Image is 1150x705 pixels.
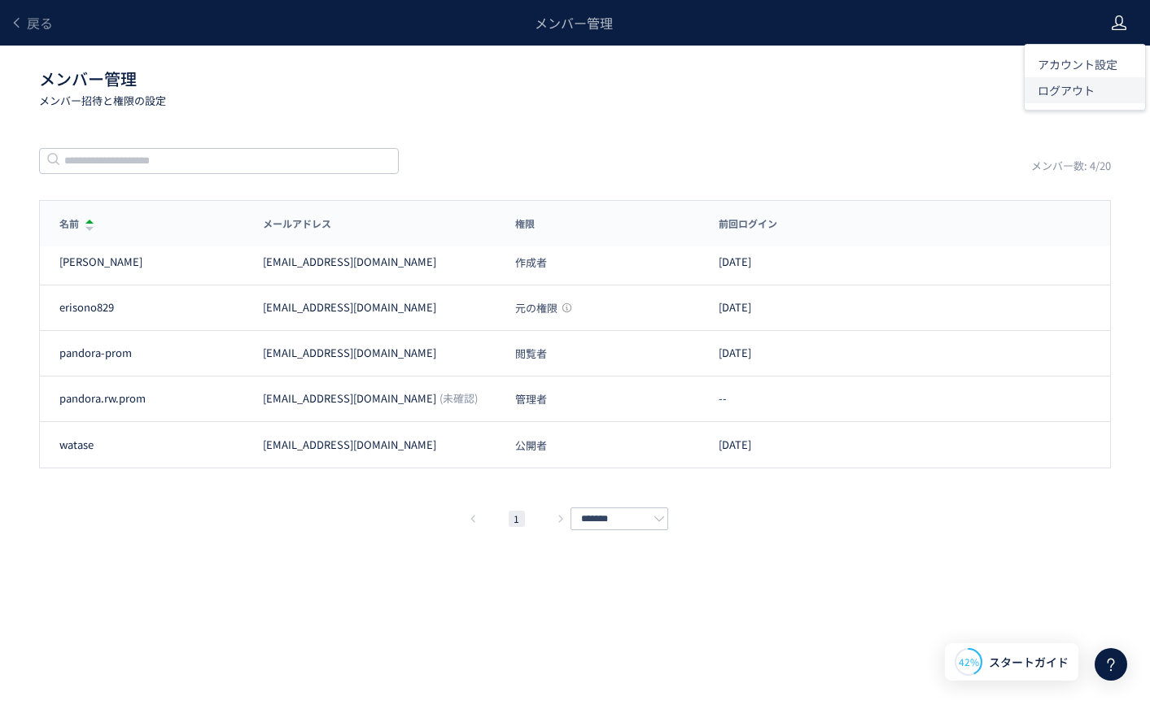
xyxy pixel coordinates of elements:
[699,300,942,316] div: [DATE]
[263,255,436,270] div: [EMAIL_ADDRESS][DOMAIN_NAME]
[39,93,1091,108] p: メンバー招待と権限の設定
[699,391,942,407] div: --
[263,300,436,316] div: [EMAIL_ADDRESS][DOMAIN_NAME]
[515,302,558,313] span: 元の権限
[59,346,132,361] div: pandora-prom
[59,437,94,453] div: watase
[59,391,146,407] div: pandora.rw.prom
[515,348,547,359] span: 閲覧者
[1038,56,1117,72] span: アカウント設定
[515,440,547,450] span: 公開者
[719,216,777,230] span: 前回ログイン
[27,13,53,33] span: 戻る
[39,509,1111,529] div: pagination
[1031,159,1111,174] div: メンバー数: 4/20
[515,257,547,268] span: 作成者
[39,67,1091,108] h1: メンバー管理
[439,391,478,407] div: (未確認)
[959,655,979,668] span: 42%
[263,346,436,361] div: [EMAIL_ADDRESS][DOMAIN_NAME]
[59,216,79,230] span: 名前
[263,391,436,407] div: [EMAIL_ADDRESS][DOMAIN_NAME]
[699,255,942,270] div: [DATE]
[1038,82,1095,98] span: ログアウト
[515,216,535,230] span: 権限
[59,255,142,270] div: [PERSON_NAME]
[515,394,547,404] span: 管理者
[699,346,942,361] div: [DATE]
[59,300,114,316] div: erisono829
[699,437,942,453] div: [DATE]
[263,216,331,230] span: メールアドレス
[509,511,525,527] li: 1
[989,654,1069,671] span: スタートガイド
[263,437,436,453] div: [EMAIL_ADDRESS][DOMAIN_NAME]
